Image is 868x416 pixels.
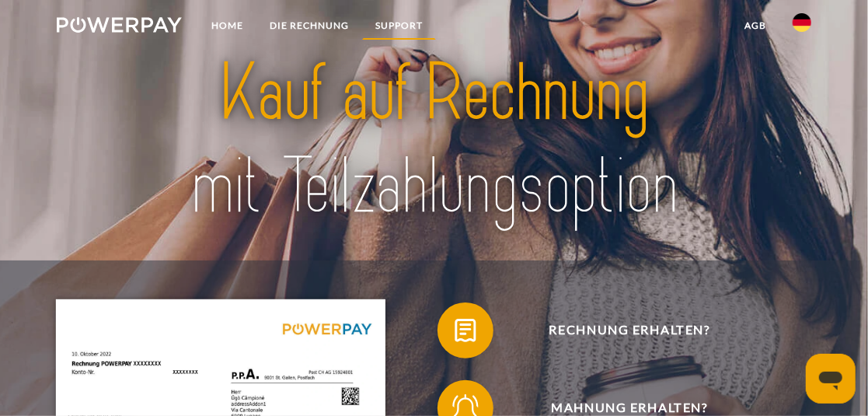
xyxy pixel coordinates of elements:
a: agb [731,12,779,40]
a: DIE RECHNUNG [256,12,362,40]
button: Rechnung erhalten? [437,302,801,358]
a: Rechnung erhalten? [417,299,821,362]
img: logo-powerpay-white.svg [57,17,182,33]
a: Home [198,12,256,40]
img: de [793,13,811,32]
a: SUPPORT [362,12,436,40]
span: Rechnung erhalten? [458,302,801,358]
img: title-powerpay_de.svg [133,42,735,239]
iframe: Schaltfläche zum Öffnen des Messaging-Fensters [806,354,856,404]
img: qb_bill.svg [448,313,483,348]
